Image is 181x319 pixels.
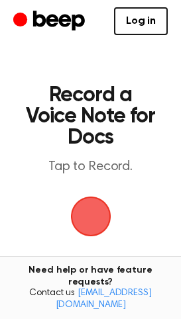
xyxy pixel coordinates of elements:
a: Beep [13,9,88,34]
img: Beep Logo [71,197,111,236]
span: Contact us [8,288,173,311]
p: Tap to Record. [24,159,157,175]
a: [EMAIL_ADDRESS][DOMAIN_NAME] [56,289,152,310]
a: Log in [114,7,168,35]
h1: Record a Voice Note for Docs [24,85,157,148]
